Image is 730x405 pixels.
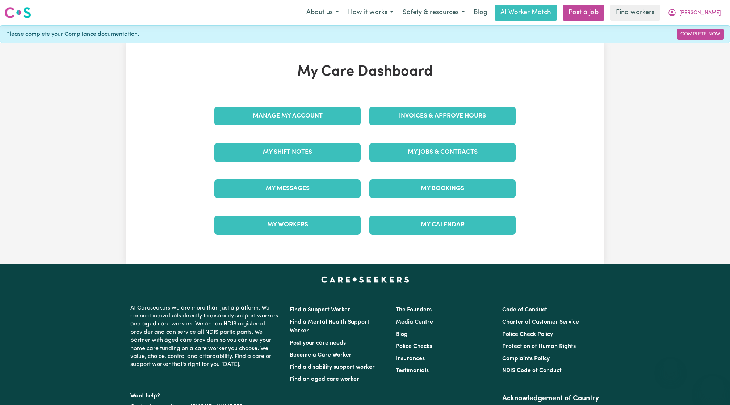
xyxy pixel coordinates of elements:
[701,376,724,399] iframe: Button to launch messaging window
[679,9,721,17] span: [PERSON_NAME]
[502,368,562,374] a: NDIS Code of Conduct
[214,216,361,234] a: My Workers
[290,307,350,313] a: Find a Support Worker
[663,359,678,373] iframe: Close message
[290,352,352,358] a: Become a Care Worker
[663,5,726,20] button: My Account
[214,143,361,162] a: My Shift Notes
[396,319,433,325] a: Media Centre
[677,29,724,40] a: Complete Now
[302,5,343,20] button: About us
[290,376,359,382] a: Find an aged care worker
[4,4,31,21] a: Careseekers logo
[210,63,520,81] h1: My Care Dashboard
[563,5,604,21] a: Post a job
[214,179,361,198] a: My Messages
[396,332,408,337] a: Blog
[396,368,429,374] a: Testimonials
[502,307,547,313] a: Code of Conduct
[290,364,375,370] a: Find a disability support worker
[130,389,281,400] p: Want help?
[369,107,516,125] a: Invoices & Approve Hours
[610,5,660,21] a: Find workers
[398,5,469,20] button: Safety & resources
[396,356,425,362] a: Insurances
[502,394,600,403] h2: Acknowledgement of Country
[343,5,398,20] button: How it works
[369,179,516,198] a: My Bookings
[502,344,576,349] a: Protection of Human Rights
[214,107,361,125] a: Manage My Account
[495,5,557,21] a: AI Worker Match
[6,30,139,39] span: Please complete your Compliance documentation.
[502,332,553,337] a: Police Check Policy
[290,319,369,334] a: Find a Mental Health Support Worker
[469,5,492,21] a: Blog
[290,340,346,346] a: Post your care needs
[130,301,281,372] p: At Careseekers we are more than just a platform. We connect individuals directly to disability su...
[396,344,432,349] a: Police Checks
[321,277,409,282] a: Careseekers home page
[369,216,516,234] a: My Calendar
[502,319,579,325] a: Charter of Customer Service
[396,307,432,313] a: The Founders
[4,6,31,19] img: Careseekers logo
[369,143,516,162] a: My Jobs & Contracts
[502,356,550,362] a: Complaints Policy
